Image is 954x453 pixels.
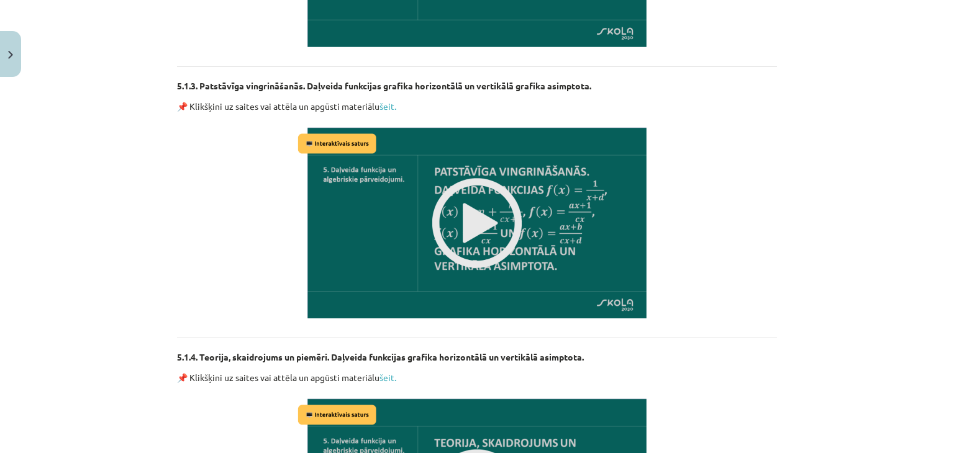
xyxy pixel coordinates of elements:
[379,101,396,112] a: šeit.
[379,372,396,383] a: šeit.
[177,80,591,91] strong: 5.1.3. Patstāvīga vingrināšanās. Daļveida funkcijas grafika horizontālā un vertikālā grafika asim...
[177,371,777,384] p: 📌 Klikšķini uz saites vai attēla un apgūsti materiālu
[177,351,584,362] strong: 5.1.4. Teorija, skaidrojums un piemēri. Daļveida funkcijas grafika horizontālā un vertikālā asimp...
[177,100,777,113] p: 📌 Klikšķini uz saites vai attēla un apgūsti materiālu
[8,51,13,59] img: icon-close-lesson-0947bae3869378f0d4975bcd49f059093ad1ed9edebbc8119c70593378902aed.svg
